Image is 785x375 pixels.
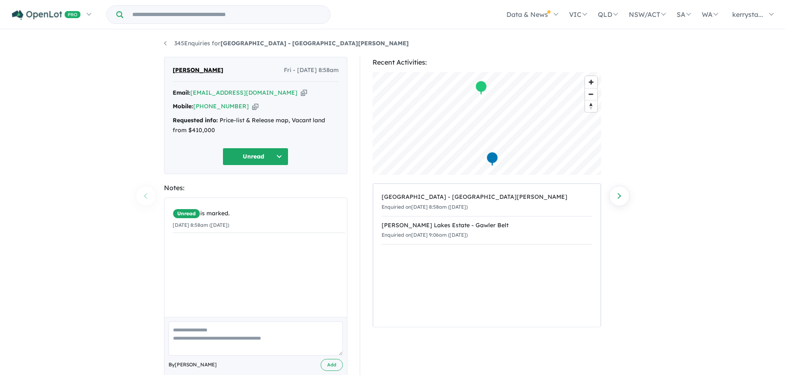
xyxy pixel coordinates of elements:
[173,65,223,75] span: [PERSON_NAME]
[125,6,328,23] input: Try estate name, suburb, builder or developer
[301,89,307,97] button: Copy
[223,148,288,165] button: Unread
[164,39,621,49] nav: breadcrumb
[220,40,409,47] strong: [GEOGRAPHIC_DATA] - [GEOGRAPHIC_DATA][PERSON_NAME]
[585,89,597,100] span: Zoom out
[252,102,258,111] button: Copy
[585,88,597,100] button: Zoom out
[585,76,597,88] button: Zoom in
[382,232,468,238] small: Enquiried on [DATE] 9:06am ([DATE])
[382,188,592,217] a: [GEOGRAPHIC_DATA] - [GEOGRAPHIC_DATA][PERSON_NAME]Enquiried on[DATE] 8:58am ([DATE])
[173,116,218,124] strong: Requested info:
[12,10,81,20] img: Openlot PRO Logo White
[173,209,345,219] div: is marked.
[173,222,229,228] small: [DATE] 8:58am ([DATE])
[173,89,190,96] strong: Email:
[585,100,597,112] button: Reset bearing to north
[169,361,217,369] span: By [PERSON_NAME]
[475,80,487,95] div: Map marker
[164,182,347,193] div: Notes:
[373,72,601,175] canvas: Map
[173,102,193,110] strong: Mobile:
[193,102,249,110] a: [PHONE_NUMBER]
[164,40,409,47] a: 345Enquiries for[GEOGRAPHIC_DATA] - [GEOGRAPHIC_DATA][PERSON_NAME]
[382,192,592,202] div: [GEOGRAPHIC_DATA] - [GEOGRAPHIC_DATA][PERSON_NAME]
[173,116,339,135] div: Price-list & Release map, Vacant land from $410,000
[190,89,298,96] a: [EMAIL_ADDRESS][DOMAIN_NAME]
[382,216,592,245] a: [PERSON_NAME] Lakes Estate - Gawler BeltEnquiried on[DATE] 9:06am ([DATE])
[284,65,339,75] span: Fri - [DATE] 8:58am
[373,57,601,68] div: Recent Activities:
[382,221,592,231] div: [PERSON_NAME] Lakes Estate - Gawler Belt
[382,204,468,210] small: Enquiried on [DATE] 8:58am ([DATE])
[486,151,498,167] div: Map marker
[321,359,343,371] button: Add
[173,209,200,219] span: Unread
[732,10,763,19] span: kerrysta...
